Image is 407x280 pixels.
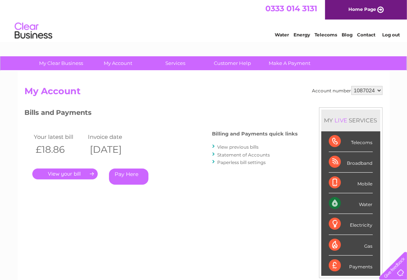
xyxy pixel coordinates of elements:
[275,32,289,38] a: Water
[333,117,349,124] div: LIVE
[329,214,373,235] div: Electricity
[218,160,266,165] a: Paperless bill settings
[14,20,53,42] img: logo.png
[329,235,373,256] div: Gas
[382,32,400,38] a: Log out
[329,256,373,276] div: Payments
[329,193,373,214] div: Water
[25,107,298,120] h3: Bills and Payments
[357,32,375,38] a: Contact
[30,56,92,70] a: My Clear Business
[259,56,321,70] a: Make A Payment
[201,56,263,70] a: Customer Help
[144,56,206,70] a: Services
[329,173,373,193] div: Mobile
[25,86,383,100] h2: My Account
[321,110,380,131] div: MY SERVICES
[342,32,353,38] a: Blog
[86,132,140,142] td: Invoice date
[315,32,337,38] a: Telecoms
[86,142,140,157] th: [DATE]
[32,169,98,179] a: .
[109,169,148,185] a: Pay Here
[212,131,298,137] h4: Billing and Payments quick links
[87,56,149,70] a: My Account
[265,4,317,13] a: 0333 014 3131
[329,131,373,152] div: Telecoms
[329,152,373,173] div: Broadband
[218,152,270,158] a: Statement of Accounts
[312,86,383,95] div: Account number
[218,144,259,150] a: View previous bills
[32,132,86,142] td: Your latest bill
[32,142,86,157] th: £18.86
[26,4,381,36] div: Clear Business is a trading name of Verastar Limited (registered in [GEOGRAPHIC_DATA] No. 3667643...
[294,32,310,38] a: Energy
